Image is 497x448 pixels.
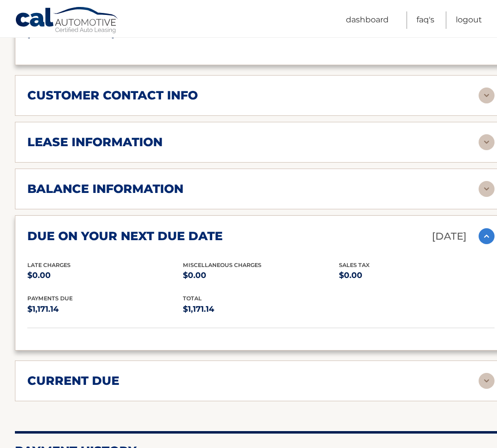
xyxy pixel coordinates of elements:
[27,269,183,282] p: $0.00
[27,302,183,316] p: $1,171.14
[479,181,495,197] img: accordion-rest.svg
[183,269,338,282] p: $0.00
[432,228,467,245] p: [DATE]
[339,269,495,282] p: $0.00
[15,6,119,35] a: Cal Automotive
[27,262,71,269] span: Late Charges
[479,88,495,103] img: accordion-rest.svg
[183,262,261,269] span: Miscellaneous Charges
[479,373,495,389] img: accordion-rest.svg
[479,228,495,244] img: accordion-active.svg
[27,229,223,244] h2: due on your next due date
[416,11,434,29] a: FAQ's
[183,302,338,316] p: $1,171.14
[346,11,389,29] a: Dashboard
[27,295,73,302] span: Payments Due
[27,373,119,388] h2: current due
[27,181,183,196] h2: balance information
[339,262,370,269] span: Sales Tax
[183,295,202,302] span: total
[479,134,495,150] img: accordion-rest.svg
[456,11,482,29] a: Logout
[27,88,198,103] h2: customer contact info
[27,135,163,150] h2: lease information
